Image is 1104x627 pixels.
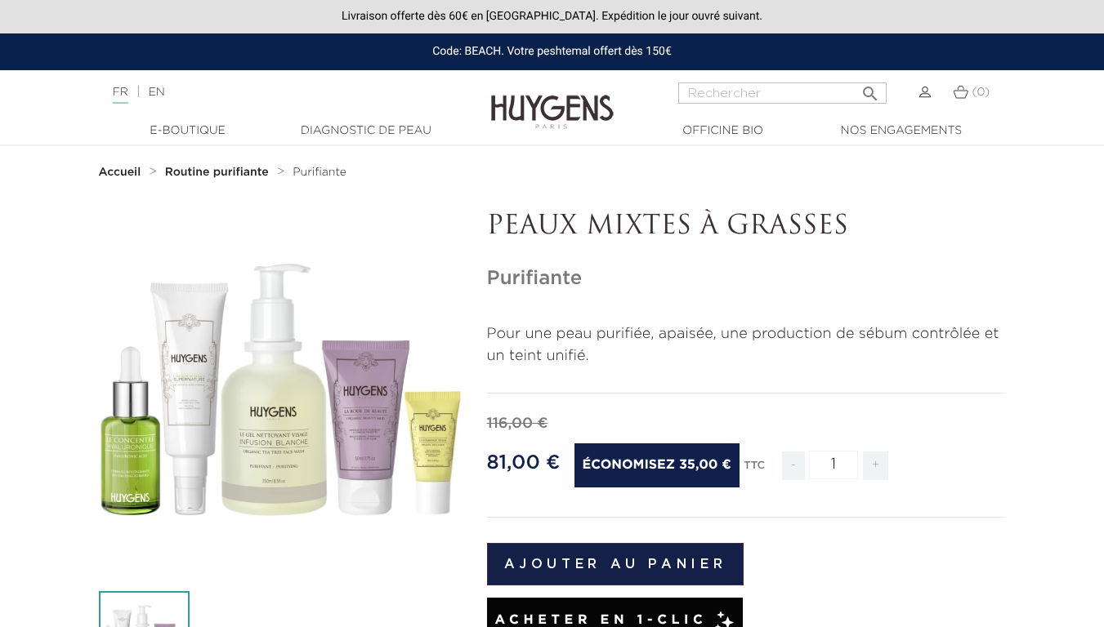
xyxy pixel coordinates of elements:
[856,78,885,100] button: 
[165,166,273,179] a: Routine purifiante
[809,451,858,479] input: Quantité
[106,122,270,140] a: E-Boutique
[165,167,269,178] strong: Routine purifiante
[491,69,614,131] img: Huygens
[105,82,448,102] div: |
[863,451,889,480] span: +
[820,122,983,140] a: Nos engagements
[148,87,164,98] a: EN
[113,87,128,104] a: FR
[487,267,1006,291] h1: Purifiante
[487,211,1006,242] p: PEAUX MIXTES À GRASSES
[744,448,765,492] div: TTC
[487,323,1006,367] p: Pour une peau purifiée, apaisée, une production de sébum contrôlée et un teint unifié.
[487,416,548,431] span: 116,00 €
[293,167,346,178] span: Purifiante
[574,443,740,487] span: Économisez 35,00 €
[782,451,805,480] span: -
[860,79,880,99] i: 
[99,166,145,179] a: Accueil
[293,166,346,179] a: Purifiante
[99,167,141,178] strong: Accueil
[972,87,990,98] span: (0)
[487,543,744,585] button: Ajouter au panier
[284,122,448,140] a: Diagnostic de peau
[641,122,805,140] a: Officine Bio
[487,453,561,473] span: 81,00 €
[678,82,887,104] input: Rechercher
